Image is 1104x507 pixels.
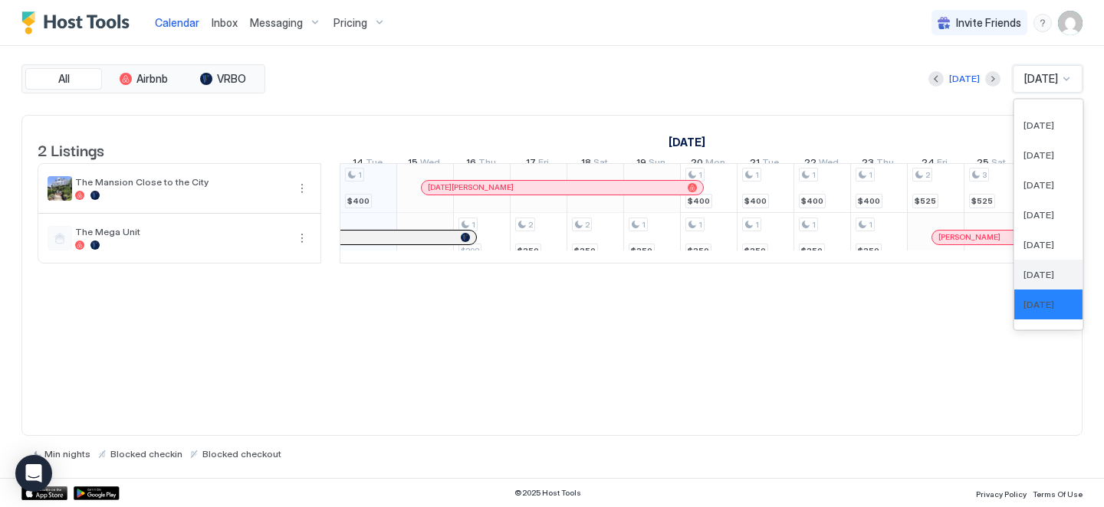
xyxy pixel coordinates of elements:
span: 1 [698,220,702,230]
button: Previous month [928,71,944,87]
div: menu [293,229,311,247]
a: October 15, 2025 [404,153,444,175]
span: 1 [869,220,872,230]
span: 14 [353,156,363,172]
span: Wed [420,156,440,172]
span: [DATE] [1024,149,1054,161]
span: Blocked checkout [202,448,281,460]
span: $400 [347,196,370,206]
button: More options [293,179,311,198]
span: Fri [937,156,948,172]
span: [DATE] [1024,72,1058,86]
span: Invite Friends [956,16,1021,30]
span: 22 [804,156,816,172]
a: October 1, 2025 [665,131,709,153]
span: 24 [922,156,935,172]
span: 1 [869,170,872,180]
span: The Mega Unit [75,226,287,237]
span: 20 [691,156,703,172]
span: [DATE] [1024,239,1054,250]
span: Sat [991,156,1006,172]
span: © 2025 Host Tools [514,488,581,498]
span: Messaging [250,16,303,30]
span: $350 [631,246,652,256]
span: [PERSON_NAME] [938,232,1001,242]
span: 1 [358,170,362,180]
a: Host Tools Logo [21,11,136,34]
div: menu [1033,14,1052,32]
div: Open Intercom Messenger [15,455,52,492]
a: October 20, 2025 [687,153,729,175]
div: listing image [48,176,72,201]
span: 23 [862,156,874,172]
span: 3 [982,170,987,180]
span: 16 [466,156,476,172]
span: Thu [478,156,496,172]
button: All [25,68,102,90]
span: 18 [581,156,591,172]
span: $400 [801,196,823,206]
span: 1 [755,220,759,230]
span: 1 [755,170,759,180]
span: 21 [750,156,760,172]
span: Tue [366,156,383,172]
span: $350 [858,246,879,256]
span: All [58,72,70,86]
a: October 14, 2025 [349,153,386,175]
span: Inbox [212,16,238,29]
a: October 18, 2025 [577,153,612,175]
a: October 16, 2025 [462,153,500,175]
span: 25 [977,156,989,172]
span: Tue [762,156,779,172]
button: Airbnb [105,68,182,90]
span: Airbnb [136,72,168,86]
span: 15 [408,156,418,172]
span: $302 [461,246,479,256]
span: [DATE] [1024,269,1054,280]
a: October 19, 2025 [632,153,669,175]
span: Calendar [155,16,199,29]
span: [DATE] [1024,299,1054,310]
a: October 23, 2025 [858,153,898,175]
a: Google Play Store [74,486,120,500]
span: Sun [649,156,665,172]
span: Mon [705,156,725,172]
span: Wed [819,156,839,172]
span: [DATE] [1024,179,1054,191]
span: $350 [744,246,766,256]
span: Sat [593,156,608,172]
a: October 21, 2025 [746,153,783,175]
span: [DATE][PERSON_NAME] [428,182,514,192]
div: tab-group [21,64,265,93]
span: [DATE] [1024,329,1054,340]
span: 19 [636,156,646,172]
a: October 24, 2025 [918,153,951,175]
span: Pricing [333,16,367,30]
span: $525 [971,196,993,206]
span: VRBO [217,72,246,86]
span: 17 [526,156,536,172]
span: $400 [744,196,767,206]
span: Min nights [44,448,90,460]
a: Privacy Policy [976,485,1027,501]
span: 1 [698,170,702,180]
span: $400 [688,196,710,206]
span: $350 [688,246,709,256]
a: App Store [21,486,67,500]
span: [DATE] [1024,119,1054,131]
span: 2 Listings [38,138,104,161]
button: More options [293,229,311,247]
span: 1 [812,220,816,230]
a: October 22, 2025 [800,153,843,175]
a: Inbox [212,15,238,31]
span: Privacy Policy [976,489,1027,499]
span: Thu [876,156,894,172]
span: $400 [858,196,880,206]
button: Next month [985,71,1001,87]
span: 1 [642,220,646,230]
span: 2 [925,170,930,180]
a: Calendar [155,15,199,31]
